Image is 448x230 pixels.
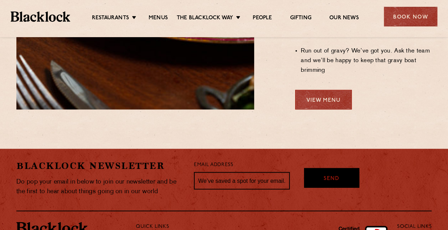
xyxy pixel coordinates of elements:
[329,15,359,22] a: Our News
[384,7,437,26] div: Book Now
[194,161,233,169] label: Email Address
[149,15,168,22] a: Menus
[290,15,311,22] a: Gifting
[253,15,272,22] a: People
[324,175,339,183] span: Send
[16,177,183,196] p: Do pop your email in below to join our newsletter and be the first to hear about things going on ...
[301,46,432,75] li: Run out of gravy? We’ve got you. Ask the team and we’ll be happy to keep that gravy boat brimming
[16,160,183,172] h2: Blacklock Newsletter
[194,172,290,190] input: We’ve saved a spot for your email...
[295,90,352,110] a: View Menu
[11,11,70,21] img: BL_Textured_Logo-footer-cropped.svg
[177,15,233,22] a: The Blacklock Way
[92,15,129,22] a: Restaurants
